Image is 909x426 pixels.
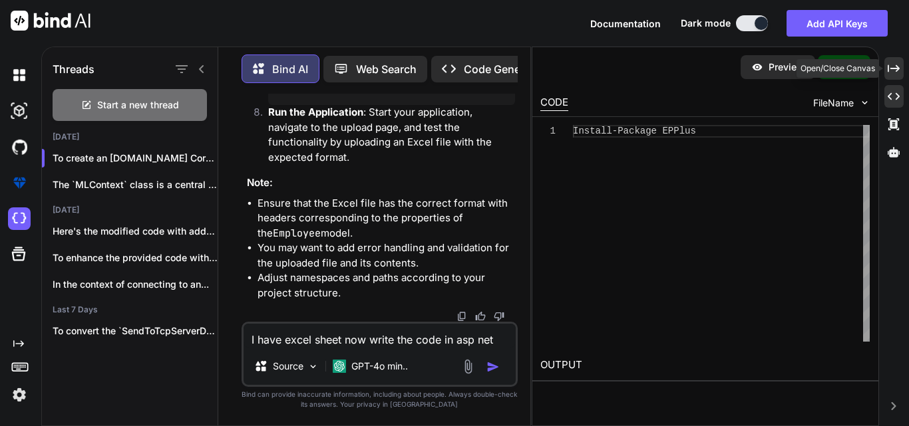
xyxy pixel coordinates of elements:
p: : Start your application, navigate to the upload page, and test the functionality by uploading an... [268,105,515,165]
span: Install-Package EPPlus [573,126,696,136]
span: Start a new thread [97,98,179,112]
img: darkChat [8,64,31,86]
p: Source [273,360,303,373]
code: Employee [273,227,321,240]
h3: Note: [247,175,515,191]
img: attachment [460,359,476,374]
p: To enhance the provided code with professional... [53,251,218,265]
img: like [475,311,486,322]
img: dislike [494,311,504,322]
img: settings [8,383,31,406]
div: 1 [540,125,556,138]
span: Documentation [590,18,661,29]
p: Web Search [356,61,417,77]
p: Bind AI [272,61,308,77]
div: CODE [540,95,568,111]
img: GPT-4o mini [333,360,346,373]
p: The `MLContext` class is a central part ... [53,178,218,191]
h2: Last 7 Days [42,304,218,315]
img: icon [486,360,500,373]
p: To create an [DOMAIN_NAME] Core application th... [53,152,218,165]
p: In the context of connecting to an... [53,278,218,291]
li: Ensure that the Excel file has the correct format with headers corresponding to the properties of... [258,196,515,241]
p: Code Generator [464,61,544,77]
button: Add API Keys [787,10,888,37]
span: Dark mode [681,17,731,30]
h2: OUTPUT [532,350,878,381]
h2: [DATE] [42,205,218,215]
img: darkAi-studio [8,100,31,122]
img: chevron down [859,97,870,108]
img: premium [8,171,31,194]
p: GPT-4o min.. [351,360,408,373]
img: copy [456,311,467,322]
h2: [DATE] [42,132,218,142]
span: FileName [813,96,854,110]
div: Open/Close Canvas [797,59,879,78]
li: Adjust namespaces and paths according to your project structure. [258,270,515,300]
img: Bind AI [11,11,91,31]
img: preview [751,61,763,73]
p: Preview [769,60,805,74]
strong: Run the Application [268,106,363,118]
button: Documentation [590,17,661,31]
img: cloudideIcon [8,207,31,230]
p: To convert the `SendToTcpServerDataDetails` method to be... [53,324,218,338]
h1: Threads [53,61,94,77]
img: githubDark [8,136,31,158]
p: Bind can provide inaccurate information, including about people. Always double-check its answers.... [242,389,518,409]
li: You may want to add error handling and validation for the uploaded file and its contents. [258,241,515,270]
img: Pick Models [307,361,319,372]
p: Here's the modified code with added summary... [53,225,218,238]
